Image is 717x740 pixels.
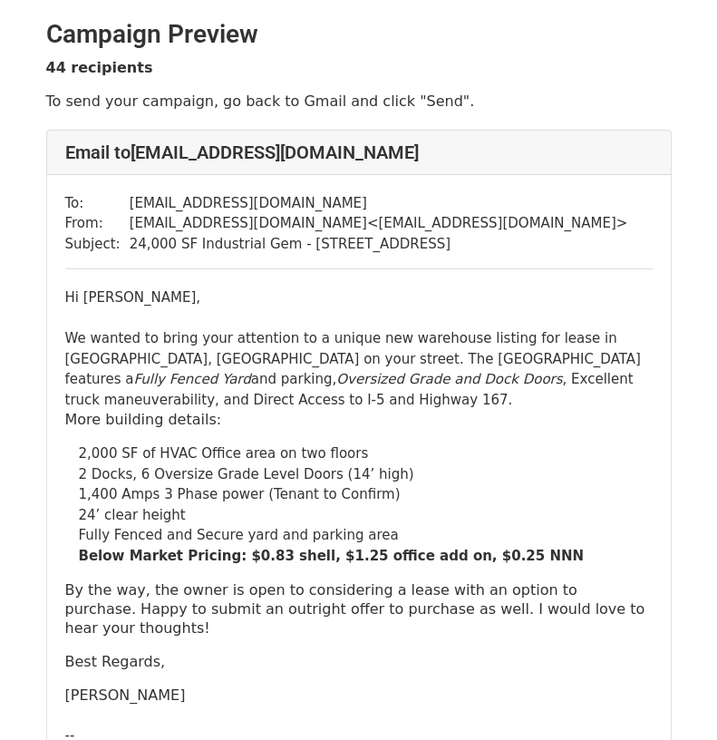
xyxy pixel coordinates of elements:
[46,19,672,50] h2: Campaign Preview
[65,410,653,429] p: More building details:
[130,234,628,255] td: 24,000 SF Industrial Gem - [STREET_ADDRESS]
[79,525,653,546] li: Fully Fenced and Secure yard and parking area
[79,548,585,564] b: Below Market Pricing: $0.83 shell, $1.25 office add on, $0.25 NNN
[65,193,130,214] td: To:
[133,371,250,387] i: Fully Fenced Yard
[79,505,653,526] li: 24’ clear height
[130,193,628,214] td: [EMAIL_ADDRESS][DOMAIN_NAME]
[65,141,653,163] h4: Email to [EMAIL_ADDRESS][DOMAIN_NAME]
[65,213,130,234] td: From:
[79,464,653,485] li: 2 Docks, 6 Oversize Grade Level Doors (14’ high)
[65,580,653,638] p: By the way, the owner is open to considering a lease with an option to purchase. Happy to submit ...
[65,328,653,410] div: We wanted to bring your attention to a unique new warehouse listing for lease in [GEOGRAPHIC_DATA...
[336,371,562,387] i: Oversized Grade and Dock Doors
[65,686,653,705] p: [PERSON_NAME]
[65,652,653,671] p: Best Regards,
[130,213,628,234] td: [EMAIL_ADDRESS][DOMAIN_NAME] < [EMAIL_ADDRESS][DOMAIN_NAME] >
[46,92,672,111] p: To send your campaign, go back to Gmail and click "Send".
[79,443,653,464] li: 2,000 SF of HVAC Office area on two floors
[65,234,130,255] td: Subject:
[79,484,653,505] li: 1,400 Amps 3 Phase power (Tenant to Confirm)
[65,287,653,308] div: Hi [PERSON_NAME],
[46,59,153,76] strong: 44 recipients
